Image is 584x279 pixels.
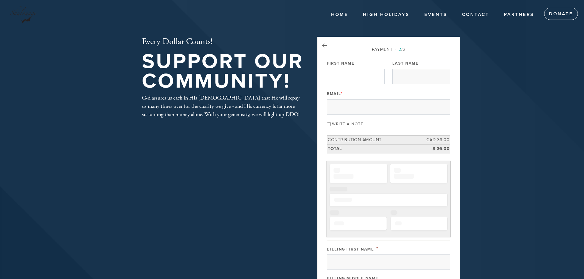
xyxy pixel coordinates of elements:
label: Write a note [332,122,363,126]
a: Home [326,9,353,21]
h2: Every Dollar Counts! [142,37,304,47]
a: Donate [544,8,578,20]
span: 2 [399,47,401,52]
label: Last Name [392,61,419,66]
a: Contact [457,9,494,21]
label: First Name [327,61,354,66]
span: This field is required. [341,91,343,96]
td: Total [327,144,423,153]
a: High Holidays [358,9,414,21]
span: /2 [395,47,406,52]
img: Shulounge%20Logo%20HQ%20%28no%20background%29.png [9,3,38,25]
label: Billing First Name [327,247,374,252]
div: Payment [327,46,450,53]
h1: Support our Community! [142,52,304,91]
a: Partners [499,9,539,21]
div: G-d assures us each in His [DEMOGRAPHIC_DATA] that He will repay us many times over for the chari... [142,94,304,119]
td: Contribution Amount [327,136,423,145]
a: Events [420,9,452,21]
td: CAD 36.00 [423,136,450,145]
span: This field is required. [376,245,379,252]
td: $ 36.00 [423,144,450,153]
label: Email [327,91,342,96]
